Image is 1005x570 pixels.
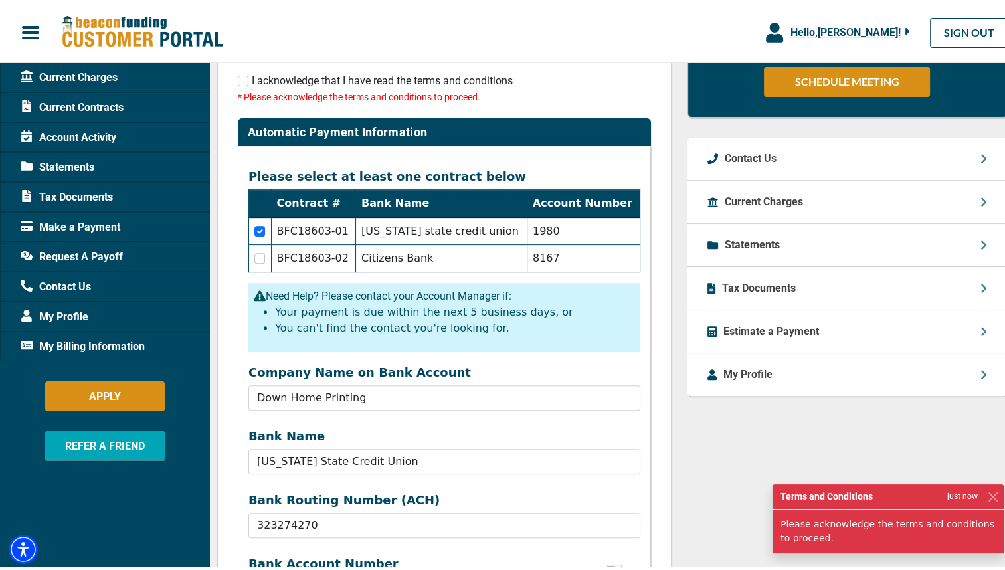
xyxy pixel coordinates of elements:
th: Contract # [271,187,355,215]
label: Please select at least one contract below [248,167,526,181]
span: My Billing Information [21,336,145,352]
li: You can't find the contact you're looking for. [275,318,635,333]
label: Company Name on Bank Account [248,363,640,377]
span: Current Contracts [21,97,124,113]
td: BFC18603-02 [271,242,355,270]
span: Request A Payoff [21,246,123,262]
span: Tax Documents [21,187,113,203]
p: Tax Documents [722,278,796,294]
th: Account Number [527,187,640,215]
td: 8167 [527,242,640,270]
p: Estimate a Payment [723,321,819,337]
th: Bank Name [355,187,527,215]
h2: Automatic Payment Information [248,122,427,137]
p: Statements [725,235,780,250]
button: APPLY [45,379,165,409]
a: SCHEDULE MEETING [764,64,930,94]
span: I acknowledge that I have read the terms and conditions [252,72,513,84]
div: Accessibility Menu [9,532,38,561]
span: Hello, [PERSON_NAME] ! [790,23,900,36]
span: Contact Us [21,276,91,292]
p: My Profile [723,364,773,380]
span: Current Charges [21,67,118,83]
td: [US_STATE] state credit union [355,215,527,242]
span: Statements [21,157,94,173]
button: Close [986,487,1000,501]
img: Beacon Funding Customer Portal Logo [61,13,223,47]
label: Bank Routing Number (ACH) [248,490,640,505]
label: Bank Account Number [248,554,640,569]
label: Bank Name [248,427,640,441]
small: * Please acknowledge the terms and conditions to proceed. [238,89,480,100]
span: Make a Payment [21,217,120,233]
p: Need Help? Please contact your Account Manager if: [254,286,635,302]
td: BFC18603-01 [271,215,355,242]
small: just now [947,488,978,500]
button: REFER A FRIEND [45,428,165,458]
strong: Terms and Conditions [780,487,873,501]
div: Please acknowledge the terms and conditions to proceed. [773,507,1004,551]
td: 1980 [527,215,640,242]
span: My Profile [21,306,88,322]
li: Your payment is due within the next 5 business days, or [275,302,635,318]
span: Account Activity [21,127,116,143]
p: Contact Us [725,148,777,164]
td: Citizens Bank [355,242,527,270]
p: Current Charges [725,191,803,207]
